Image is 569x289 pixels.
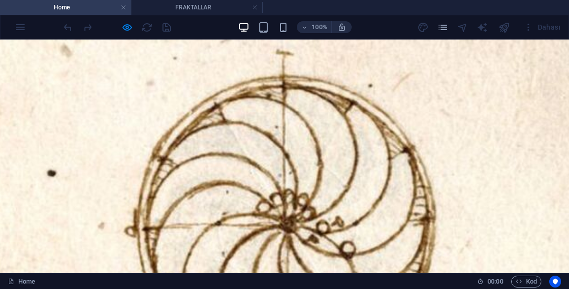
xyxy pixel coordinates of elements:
h6: 100% [312,21,327,33]
button: pages [437,21,448,33]
span: : [494,278,496,285]
button: Usercentrics [549,276,561,288]
span: Kod [516,276,537,288]
span: 00 00 [488,276,503,288]
button: 100% [297,21,332,33]
i: Yeniden boyutlandırmada yakınlaştırma düzeyini seçilen cihaza uyacak şekilde otomatik olarak ayarla. [337,23,346,32]
button: Kod [511,276,541,288]
a: Seçimi iptal etmek için tıkla. Sayfaları açmak için çift tıkla [8,276,35,288]
h4: FRAKTALLAR [131,2,263,13]
h6: Oturum süresi [477,276,503,288]
i: Sayfalar (Ctrl+Alt+S) [437,22,448,33]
